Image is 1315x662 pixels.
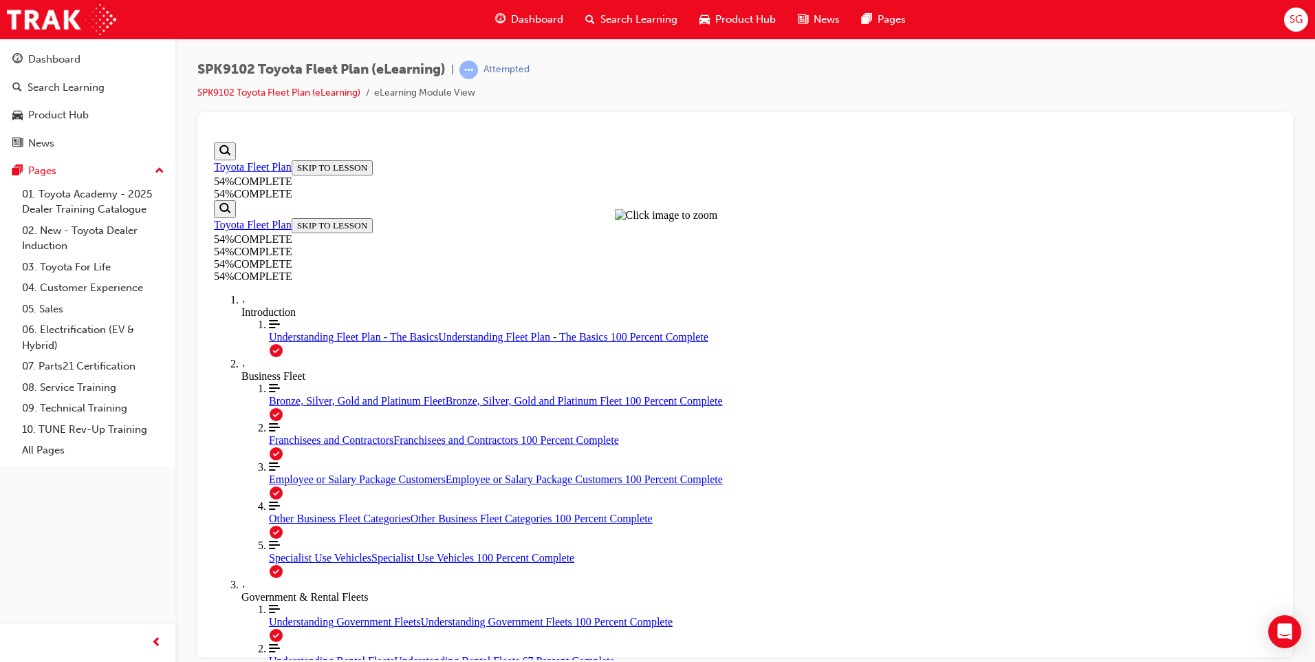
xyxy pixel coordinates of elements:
[787,6,851,34] a: news-iconNews
[17,257,170,278] a: 03. Toyota For Life
[12,165,23,178] span: pages-icon
[878,12,906,28] span: Pages
[17,440,170,461] a: All Pages
[28,136,54,151] div: News
[17,277,170,299] a: 04. Customer Experience
[6,131,170,156] a: News
[574,6,688,34] a: search-iconSearch Learning
[12,138,23,150] span: news-icon
[688,6,787,34] a: car-iconProduct Hub
[17,377,170,398] a: 08. Service Training
[851,6,917,34] a: pages-iconPages
[511,12,563,28] span: Dashboard
[197,87,360,98] a: SPK9102 Toyota Fleet Plan (eLearning)
[28,52,80,67] div: Dashboard
[1268,615,1301,648] div: Open Intercom Messenger
[7,4,116,35] img: Trak
[28,80,105,96] div: Search Learning
[17,184,170,220] a: 01. Toyota Academy - 2025 Dealer Training Catalogue
[28,163,56,179] div: Pages
[814,12,840,28] span: News
[585,11,595,28] span: search-icon
[12,54,23,66] span: guage-icon
[459,61,478,79] span: learningRecordVerb_ATTEMPT-icon
[1284,8,1308,32] button: SG
[483,63,530,76] div: Attempted
[17,356,170,377] a: 07. Parts21 Certification
[155,162,164,180] span: up-icon
[1290,12,1303,28] span: SG
[374,85,475,101] li: eLearning Module View
[6,44,170,158] button: DashboardSearch LearningProduct HubNews
[17,419,170,440] a: 10. TUNE Rev-Up Training
[197,62,446,78] span: SPK9102 Toyota Fleet Plan (eLearning)
[17,319,170,356] a: 06. Electrification (EV & Hybrid)
[17,398,170,419] a: 09. Technical Training
[6,47,170,72] a: Dashboard
[715,12,776,28] span: Product Hub
[6,103,170,128] a: Product Hub
[451,62,454,78] span: |
[17,299,170,320] a: 05. Sales
[495,11,506,28] span: guage-icon
[484,6,574,34] a: guage-iconDashboard
[6,75,170,100] a: Search Learning
[600,12,677,28] span: Search Learning
[699,11,710,28] span: car-icon
[798,11,808,28] span: news-icon
[28,107,89,123] div: Product Hub
[6,158,170,184] button: Pages
[17,220,170,257] a: 02. New - Toyota Dealer Induction
[862,11,872,28] span: pages-icon
[12,109,23,122] span: car-icon
[12,82,22,94] span: search-icon
[151,634,162,652] span: prev-icon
